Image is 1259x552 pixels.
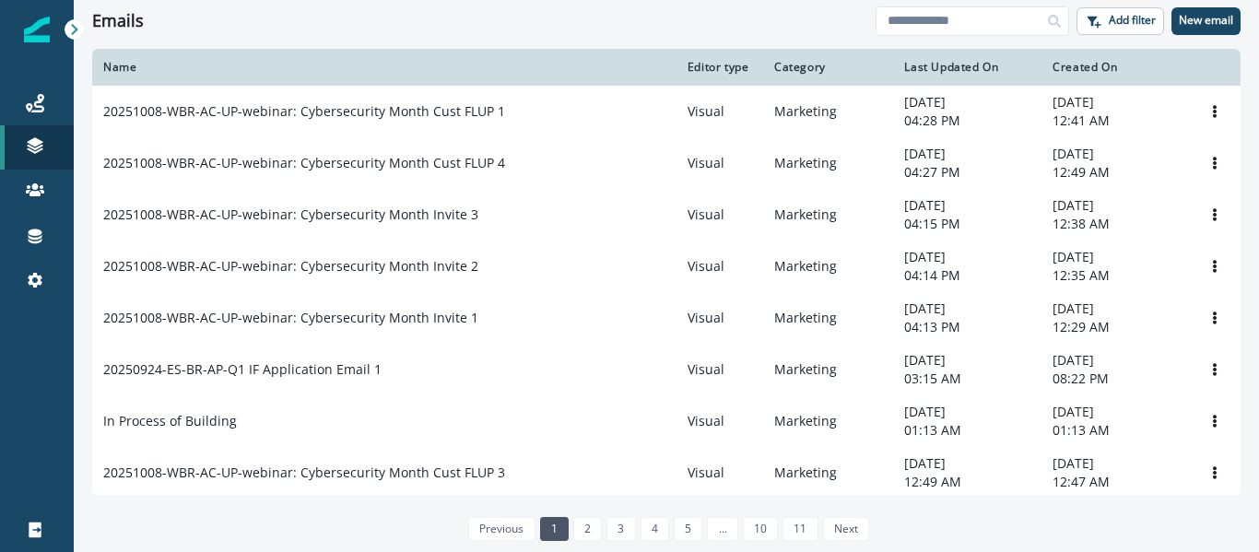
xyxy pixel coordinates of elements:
p: 04:28 PM [904,112,1030,130]
p: 04:14 PM [904,266,1030,285]
p: 20251008-WBR-AC-UP-webinar: Cybersecurity Month Cust FLUP 1 [103,102,505,121]
a: Page 3 [606,517,635,541]
div: Editor type [688,60,752,75]
button: Options [1200,201,1230,229]
a: Page 4 [641,517,669,541]
button: Options [1200,459,1230,487]
a: 20251008-WBR-AC-UP-webinar: Cybersecurity Month Cust FLUP 3VisualMarketing[DATE]12:49 AM[DATE]12:... [92,447,1241,499]
h1: Emails [92,11,144,31]
a: Page 11 [782,517,818,541]
td: Visual [677,395,763,447]
button: New email [1171,7,1241,35]
p: 20251008-WBR-AC-UP-webinar: Cybersecurity Month Invite 1 [103,309,478,327]
a: Jump forward [707,517,737,541]
p: 12:29 AM [1053,318,1178,336]
p: 12:49 AM [1053,163,1178,182]
p: 12:41 AM [1053,112,1178,130]
p: New email [1179,14,1233,27]
p: [DATE] [904,351,1030,370]
p: 08:22 PM [1053,370,1178,388]
p: 04:27 PM [904,163,1030,182]
a: Next page [823,517,869,541]
td: Marketing [763,395,893,447]
p: 20251008-WBR-AC-UP-webinar: Cybersecurity Month Cust FLUP 3 [103,464,505,482]
td: Marketing [763,189,893,241]
a: Page 10 [743,517,778,541]
p: 20251008-WBR-AC-UP-webinar: Cybersecurity Month Invite 3 [103,206,478,224]
a: 20250924-ES-BR-AP-Q1 IF Application Email 1VisualMarketing[DATE]03:15 AM[DATE]08:22 PMOptions [92,344,1241,395]
button: Options [1200,407,1230,435]
p: [DATE] [904,454,1030,473]
p: [DATE] [904,196,1030,215]
a: 20251008-WBR-AC-UP-webinar: Cybersecurity Month Invite 1VisualMarketing[DATE]04:13 PM[DATE]12:29 ... [92,292,1241,344]
td: Visual [677,189,763,241]
td: Visual [677,137,763,189]
td: Marketing [763,447,893,499]
a: 20251008-WBR-AC-UP-webinar: Cybersecurity Month Cust FLUP 4VisualMarketing[DATE]04:27 PM[DATE]12:... [92,137,1241,189]
a: Page 2 [573,517,602,541]
p: 12:47 AM [1053,473,1178,491]
button: Options [1200,149,1230,177]
p: 20251008-WBR-AC-UP-webinar: Cybersecurity Month Invite 2 [103,257,478,276]
p: [DATE] [904,403,1030,421]
p: 04:15 PM [904,215,1030,233]
p: [DATE] [1053,299,1178,318]
td: Visual [677,86,763,137]
td: Visual [677,292,763,344]
td: Visual [677,241,763,292]
p: 20251008-WBR-AC-UP-webinar: Cybersecurity Month Cust FLUP 4 [103,154,505,172]
button: Options [1200,356,1230,383]
p: 03:15 AM [904,370,1030,388]
td: Visual [677,344,763,395]
p: 01:13 AM [1053,421,1178,440]
button: Options [1200,304,1230,332]
p: [DATE] [1053,248,1178,266]
a: Page 5 [674,517,702,541]
p: [DATE] [904,145,1030,163]
div: Name [103,60,665,75]
ul: Pagination [464,517,869,541]
p: In Process of Building [103,412,237,430]
p: 12:35 AM [1053,266,1178,285]
p: 12:38 AM [1053,215,1178,233]
button: Add filter [1077,7,1164,35]
td: Marketing [763,292,893,344]
p: [DATE] [904,93,1030,112]
p: Add filter [1109,14,1156,27]
p: [DATE] [1053,93,1178,112]
div: Created On [1053,60,1178,75]
p: 20250924-ES-BR-AP-Q1 IF Application Email 1 [103,360,382,379]
button: Options [1200,98,1230,125]
p: [DATE] [1053,351,1178,370]
a: Page 1 is your current page [540,517,569,541]
p: [DATE] [904,299,1030,318]
a: 20251008-WBR-AC-UP-webinar: Cybersecurity Month Invite 3VisualMarketing[DATE]04:15 PM[DATE]12:38 ... [92,189,1241,241]
p: 04:13 PM [904,318,1030,336]
p: [DATE] [1053,403,1178,421]
div: Category [774,60,882,75]
p: [DATE] [1053,454,1178,473]
button: Options [1200,253,1230,280]
p: [DATE] [904,248,1030,266]
td: Marketing [763,137,893,189]
td: Marketing [763,344,893,395]
p: 12:49 AM [904,473,1030,491]
p: [DATE] [1053,145,1178,163]
td: Visual [677,447,763,499]
p: [DATE] [1053,196,1178,215]
a: In Process of BuildingVisualMarketing[DATE]01:13 AM[DATE]01:13 AMOptions [92,395,1241,447]
td: Marketing [763,241,893,292]
a: 20251008-WBR-AC-UP-webinar: Cybersecurity Month Cust FLUP 1VisualMarketing[DATE]04:28 PM[DATE]12:... [92,86,1241,137]
div: Last Updated On [904,60,1030,75]
td: Marketing [763,86,893,137]
img: Inflection [24,17,50,42]
p: 01:13 AM [904,421,1030,440]
a: 20251008-WBR-AC-UP-webinar: Cybersecurity Month Invite 2VisualMarketing[DATE]04:14 PM[DATE]12:35 ... [92,241,1241,292]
